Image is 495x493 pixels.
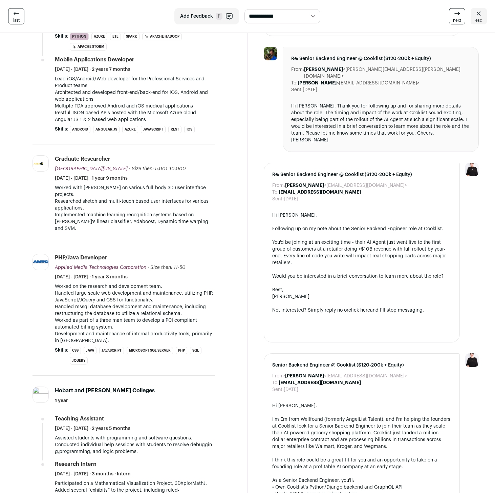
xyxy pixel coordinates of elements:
[284,196,298,202] dd: [DATE]
[33,162,48,165] img: 755adfb28ce465dcf69abae33d23f9460545fd6b0cde21be71af61d8f0de1d06.png
[33,260,48,264] img: afe35b1741f213a2c82452919a63c962fc2183363a1f8255e25b6971d1042135.png
[70,357,88,364] li: jQuery
[272,307,451,314] div: Not interested? Simply reply no or and I’ll stop messaging.
[70,33,89,40] li: Python
[272,402,451,409] div: Hi [PERSON_NAME],
[33,387,48,402] img: Hobart-William-Smith-Colleges-51B01CAF.jpg
[55,415,104,422] div: Teaching Assistant
[55,33,68,40] span: Skills:
[303,86,317,93] dd: [DATE]
[70,43,107,51] li: Apache Storm
[55,76,215,123] p: Lead iOS/Android/Web developer for the Professional Services and Product teams Architected and de...
[284,386,298,393] dd: [DATE]
[55,175,128,182] span: [DATE] - [DATE] · 1 year 9 months
[471,8,487,24] a: esc
[55,56,134,63] div: Mobile Applications Developer
[291,103,470,143] div: Hi [PERSON_NAME], Thank you for following up and for sharing more details about the role. The tim...
[55,265,146,270] span: Applied Media Technologies Corporation
[110,33,121,40] li: ETL
[55,388,155,393] span: Hobart and [PERSON_NAME] Colleges
[272,379,279,386] dt: To:
[55,397,68,404] span: 1 year
[55,184,215,232] p: Worked with [PERSON_NAME] on various full-body 3D user interface projects. Researched sketch and ...
[142,33,182,40] li: Apache Hadoop
[272,182,285,189] dt: From:
[272,484,451,491] div: • Own Cooklist's Python/Django backend and GraphQL API
[272,239,451,266] div: You'd be joining at an exciting time - their AI Agent just went live to the first group of custom...
[127,347,173,354] li: Microsoft SQL Server
[70,347,81,354] li: CSS
[84,347,96,354] li: Java
[272,171,451,178] span: Re: Senior Backend Engineer @ Cooklist ($120-200k + Equity)
[272,373,285,379] dt: From:
[13,18,20,23] span: last
[465,163,479,176] img: 9240684-medium_jpg
[453,18,461,23] span: next
[91,33,107,40] li: Azure
[304,66,470,80] dd: <[PERSON_NAME][EMAIL_ADDRESS][PERSON_NAME][DOMAIN_NAME]>
[279,380,361,385] b: [EMAIL_ADDRESS][DOMAIN_NAME]
[122,126,138,133] li: Azure
[291,80,298,86] dt: To:
[272,212,451,219] div: Hi [PERSON_NAME],
[285,374,324,378] b: [PERSON_NAME]
[129,166,186,171] span: · Size then: 5,001-10,000
[55,254,107,261] div: PHP/Java Developer
[272,477,451,484] div: As a Senior Backend Engineer, you'll:
[291,86,303,93] dt: Sent:
[184,126,195,133] li: iOS
[304,67,343,72] b: [PERSON_NAME]
[55,155,110,163] div: Graduate Researcher
[272,225,451,232] div: Following up on my note about the Senior Backend Engineer role at Cooklist.
[55,274,128,280] span: [DATE] - [DATE] · 1 year 8 months
[148,265,186,270] span: · Size then: 11-50
[291,55,470,62] span: Re: Senior Backend Engineer @ Cooklist ($120-200k + Equity)
[285,183,324,188] b: [PERSON_NAME]
[190,347,201,354] li: SQL
[180,13,213,20] span: Add Feedback
[124,33,139,40] li: Spark
[216,13,222,20] span: F
[55,460,96,468] div: Research Intern
[55,347,68,354] span: Skills:
[449,8,465,24] a: next
[272,293,451,300] div: [PERSON_NAME]
[272,196,284,202] dt: Sent:
[272,362,451,369] span: Senior Backend Engineer @ Cooklist ($120-200k + Equity)
[264,47,277,60] img: 643f802825c93780d61d6c853fd10e8438a15135336a165dad6906c8ef375b99.jpg
[475,18,482,23] span: esc
[272,386,284,393] dt: Sent:
[55,126,68,133] span: Skills:
[348,308,370,313] a: click here
[272,273,451,280] div: Would you be interested in a brief conversation to learn more about the role?
[55,166,128,171] span: [GEOGRAPHIC_DATA][US_STATE]
[291,66,304,80] dt: From:
[272,287,451,293] div: Best,
[298,81,337,85] b: [PERSON_NAME]
[285,373,407,379] dd: <[EMAIL_ADDRESS][DOMAIN_NAME]>
[272,457,451,470] div: I think this role could be a great fit for you and an opportunity to take on a founding role at a...
[141,126,166,133] li: JavaScript
[272,416,451,450] div: I'm Em from Wellfound (formerly AngelList Talent), and I'm helping the founders at Cooklist look ...
[93,126,120,133] li: Angular.js
[285,182,407,189] dd: <[EMAIL_ADDRESS][DOMAIN_NAME]>
[55,66,130,73] span: [DATE] - [DATE] · 2 years 7 months
[279,190,361,195] b: [EMAIL_ADDRESS][DOMAIN_NAME]
[55,435,215,455] p: Assisted students with programming and software questions. Conducted individual help sessions wit...
[99,347,124,354] li: JavaScript
[298,80,419,86] dd: <[EMAIL_ADDRESS][DOMAIN_NAME]>
[168,126,181,133] li: REST
[70,126,90,133] li: Android
[55,471,131,477] span: [DATE] - [DATE] · 3 months · Intern
[55,425,130,432] span: [DATE] - [DATE] · 2 years 5 months
[272,189,279,196] dt: To:
[465,353,479,367] img: 9240684-medium_jpg
[8,8,24,24] a: last
[176,347,187,354] li: PHP
[55,283,215,344] p: Worked on the research and development team. Handled large scale web development and maintenance,...
[174,8,239,24] button: Add Feedback F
